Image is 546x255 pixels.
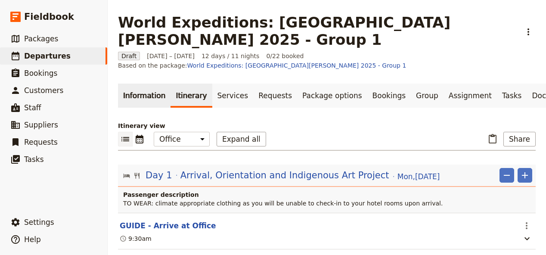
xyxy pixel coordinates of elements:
[202,52,260,60] span: 12 days / 11 nights
[367,84,411,108] a: Bookings
[24,52,71,60] span: Departures
[266,52,304,60] span: 0/22 booked
[444,84,497,108] a: Assignment
[120,221,216,231] button: Edit this itinerary item
[24,34,58,43] span: Packages
[518,168,532,183] button: Add
[24,235,41,244] span: Help
[118,61,406,70] span: Based on the package:
[297,84,367,108] a: Package options
[24,69,57,78] span: Bookings
[503,132,536,146] button: Share
[24,103,41,112] span: Staff
[171,84,212,108] a: Itinerary
[180,169,389,182] span: Arrival, Orientation and Indigenous Art Project
[24,86,63,95] span: Customers
[411,84,444,108] a: Group
[123,190,532,199] h4: Passenger description
[118,132,133,146] button: List view
[24,218,54,227] span: Settings
[217,132,266,146] button: Expand all
[118,121,536,130] p: Itinerary view
[123,169,440,182] button: Edit day information
[519,218,534,233] button: Actions
[24,121,58,129] span: Suppliers
[120,234,152,243] div: 9:30am
[253,84,297,108] a: Requests
[118,14,516,48] h1: World Expeditions: [GEOGRAPHIC_DATA][PERSON_NAME] 2025 - Group 1
[187,62,406,69] a: World Expeditions: [GEOGRAPHIC_DATA][PERSON_NAME] 2025 - Group 1
[497,84,527,108] a: Tasks
[133,132,147,146] button: Calendar view
[147,52,195,60] span: [DATE] – [DATE]
[118,84,171,108] a: Information
[123,200,443,207] span: TO WEAR: climate appropriate clothing as you will be unable to check-in to your hotel rooms upon ...
[397,171,440,182] span: Mon , [DATE]
[24,155,44,164] span: Tasks
[24,138,58,146] span: Requests
[521,25,536,39] button: Actions
[24,10,74,23] span: Fieldbook
[212,84,254,108] a: Services
[118,52,140,60] span: Draft
[146,169,172,182] span: Day 1
[485,132,500,146] button: Paste itinerary item
[499,168,514,183] button: Remove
